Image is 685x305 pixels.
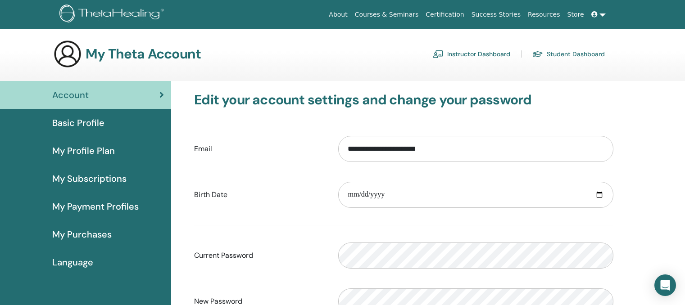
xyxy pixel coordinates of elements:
[194,92,613,108] h3: Edit your account settings and change your password
[564,6,588,23] a: Store
[187,247,331,264] label: Current Password
[524,6,564,23] a: Resources
[532,50,543,58] img: graduation-cap.svg
[52,200,139,213] span: My Payment Profiles
[187,186,331,203] label: Birth Date
[433,50,444,58] img: chalkboard-teacher.svg
[468,6,524,23] a: Success Stories
[187,140,331,157] label: Email
[422,6,467,23] a: Certification
[654,274,676,296] div: Open Intercom Messenger
[52,88,89,102] span: Account
[52,116,104,130] span: Basic Profile
[52,228,112,241] span: My Purchases
[433,47,510,61] a: Instructor Dashboard
[52,172,127,185] span: My Subscriptions
[351,6,422,23] a: Courses & Seminars
[325,6,351,23] a: About
[52,256,93,269] span: Language
[86,46,201,62] h3: My Theta Account
[52,144,115,157] span: My Profile Plan
[532,47,605,61] a: Student Dashboard
[59,4,167,25] img: logo.png
[53,40,82,68] img: generic-user-icon.jpg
